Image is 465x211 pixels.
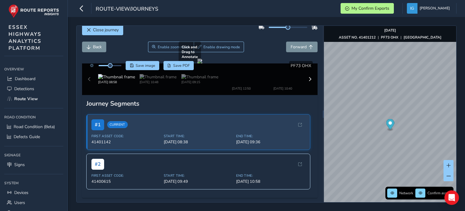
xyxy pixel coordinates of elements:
[407,3,452,14] button: [PERSON_NAME]
[91,139,160,145] span: 41401142
[4,151,63,160] div: Signage
[399,191,413,196] span: Network
[107,121,128,128] span: Current
[148,42,194,52] button: Zoom
[386,119,394,131] div: Map marker
[223,74,260,80] img: Thumbnail frame
[181,80,218,84] div: [DATE] 09:15
[82,42,106,52] button: Back
[93,44,102,50] span: Back
[236,173,305,178] span: End Time:
[264,74,301,80] img: Thumbnail frame
[384,28,396,33] strong: [DATE]
[339,35,376,40] strong: ASSET NO. 41401212
[164,134,232,138] span: Start Time:
[4,65,63,74] div: Overview
[86,99,313,108] div: Journey Segments
[140,80,176,84] div: [DATE] 10:48
[339,35,441,40] div: | |
[4,160,63,170] a: Signs
[14,124,55,130] span: Road Condition (Beta)
[91,179,160,184] span: 41400615
[264,80,301,84] div: [DATE] 10:40
[4,132,63,142] a: Defects Guide
[98,74,135,80] img: Thumbnail frame
[236,179,305,184] span: [DATE] 10:58
[15,76,35,82] span: Dashboard
[236,139,305,145] span: [DATE] 09:36
[14,134,40,140] span: Defects Guide
[98,80,135,84] div: [DATE] 08:58
[4,122,63,132] a: Road Condition (Beta)
[236,134,305,138] span: End Time:
[427,191,452,196] span: Confirm assets
[4,188,63,198] a: Devices
[404,35,441,40] strong: [GEOGRAPHIC_DATA]
[420,3,450,14] span: [PERSON_NAME]
[91,119,104,130] span: # 1
[158,45,190,49] span: Enable zoom mode
[8,4,59,18] img: rr logo
[351,5,389,11] span: My Confirm Exports
[136,63,155,68] span: Save image
[8,24,41,52] span: ESSEX HIGHWAYS ANALYTICS PLATFORM
[407,3,417,14] img: diamond-layout
[291,44,307,50] span: Forward
[91,159,104,170] span: # 2
[93,27,119,33] span: Close journey
[4,84,63,94] a: Detections
[4,198,63,208] a: Users
[126,61,159,70] button: Save
[14,96,38,102] span: Route View
[164,179,232,184] span: [DATE] 09:49
[173,63,190,68] span: Save PDF
[341,3,394,14] button: My Confirm Exports
[4,94,63,104] a: Route View
[14,86,34,92] span: Detections
[96,5,158,14] span: route-view/journeys
[4,74,63,84] a: Dashboard
[91,134,160,138] span: First Asset Code:
[444,190,459,205] div: Open Intercom Messenger
[194,42,244,52] button: Draw
[223,80,260,84] div: [DATE] 12:50
[181,74,218,80] img: Thumbnail frame
[203,45,240,49] span: Enable drawing mode
[14,162,25,168] span: Signs
[164,139,232,145] span: [DATE] 08:38
[163,61,194,70] button: PDF
[4,113,63,122] div: Road Condition
[381,35,398,40] strong: PF73 OHX
[82,25,123,35] button: Close journey
[14,190,28,196] span: Devices
[14,200,25,206] span: Users
[164,173,232,178] span: Start Time:
[91,173,160,178] span: First Asset Code:
[140,74,176,80] img: Thumbnail frame
[286,42,318,52] button: Forward
[4,179,63,188] div: System
[291,63,311,69] span: PF73 OHX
